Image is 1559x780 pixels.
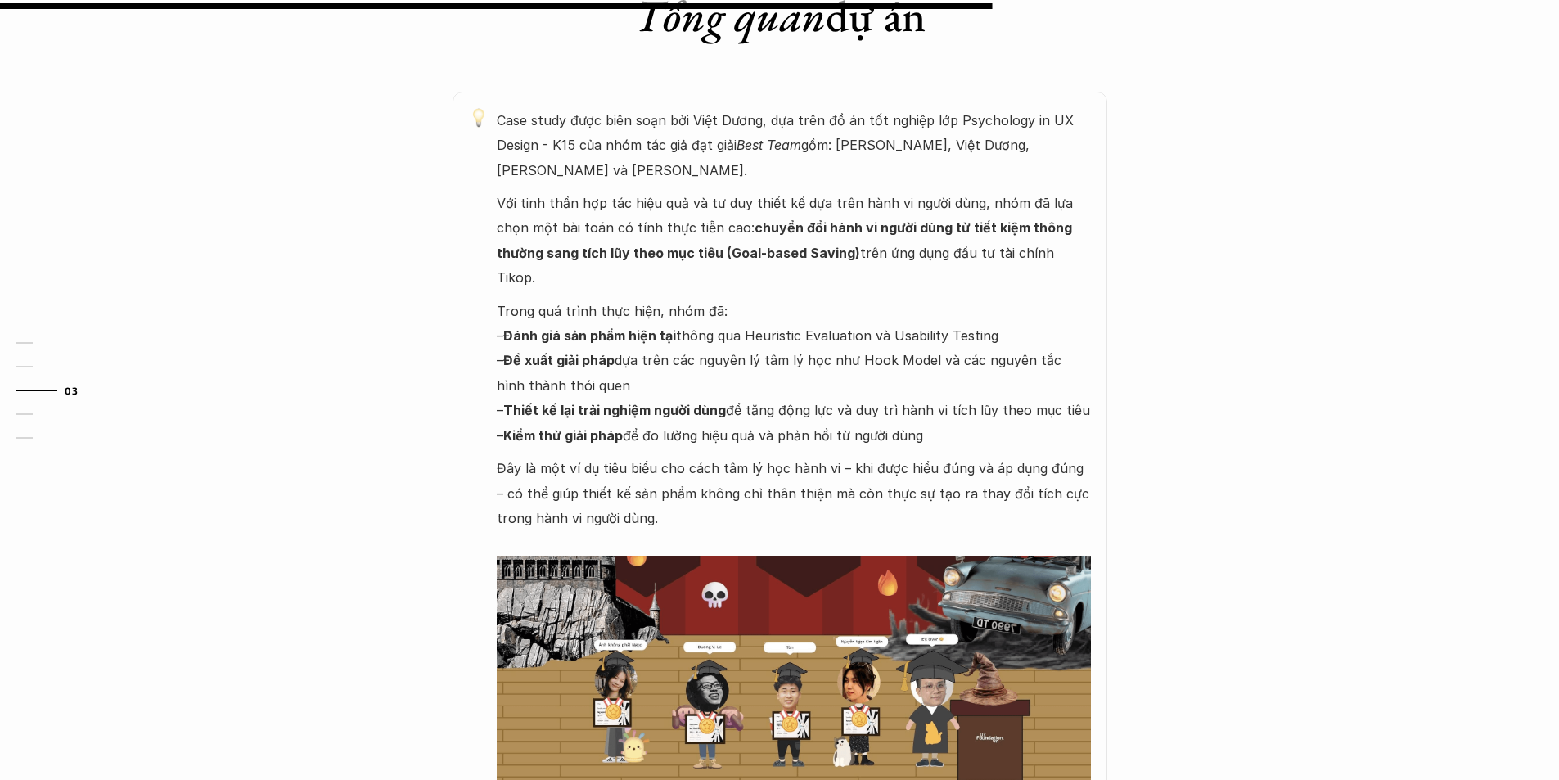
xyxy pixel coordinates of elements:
[497,456,1091,556] p: Đây là một ví dụ tiêu biểu cho cách tâm lý học hành vi – khi được hiểu đúng và áp dụng đúng – có ...
[65,384,78,395] strong: 03
[503,327,676,344] strong: Đánh giá sản phẩm hiện tại
[503,352,615,368] strong: Đề xuất giải pháp
[503,402,726,418] strong: Thiết kế lại trải nghiệm người dùng
[497,191,1091,291] p: Với tinh thần hợp tác hiệu quả và tư duy thiết kế dựa trên hành vi người dùng, nhóm đã lựa chọn m...
[497,219,1075,260] strong: chuyển đổi hành vi người dùng từ tiết kiệm thông thường sang tích lũy theo mục tiêu (Goal-based S...
[497,299,1091,448] p: Trong quá trình thực hiện, nhóm đã: – thông qua Heuristic Evaluation và Usability Testing – dựa t...
[737,137,801,153] em: Best Team
[16,381,94,400] a: 03
[497,108,1091,183] p: Case study được biên soạn bởi Việt Dương, dựa trên đồ án tốt nghiệp lớp Psychology in UX Design -...
[503,427,623,444] strong: Kiểm thử giải pháp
